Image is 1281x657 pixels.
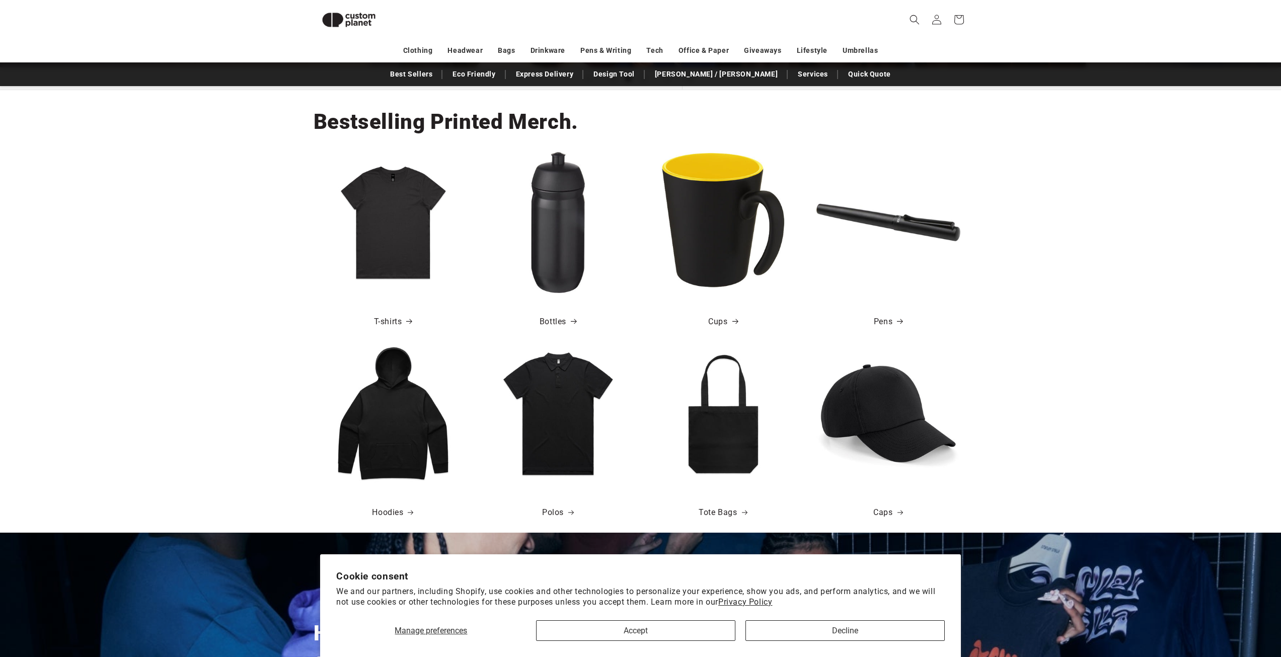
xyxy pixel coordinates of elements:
[708,315,737,329] a: Cups
[403,42,433,59] a: Clothing
[793,65,833,83] a: Services
[531,42,565,59] a: Drinkware
[1113,548,1281,657] iframe: Chat Widget
[486,151,630,295] img: HydroFlex™ 500 ml squeezy sport bottle
[374,315,412,329] a: T-shirts
[745,620,945,641] button: Decline
[903,9,926,31] summary: Search
[395,626,467,635] span: Manage preferences
[540,315,576,329] a: Bottles
[498,42,515,59] a: Bags
[744,42,781,59] a: Giveaways
[580,42,631,59] a: Pens & Writing
[588,65,640,83] a: Design Tool
[542,505,574,520] a: Polos
[372,505,413,520] a: Hoodies
[843,42,878,59] a: Umbrellas
[718,597,772,607] a: Privacy Policy
[447,42,483,59] a: Headwear
[843,65,896,83] a: Quick Quote
[336,620,525,641] button: Manage preferences
[385,65,437,83] a: Best Sellers
[650,65,783,83] a: [PERSON_NAME] / [PERSON_NAME]
[314,4,384,36] img: Custom Planet
[336,587,945,608] p: We and our partners, including Shopify, use cookies and other technologies to personalize your ex...
[873,505,902,520] a: Caps
[651,151,795,295] img: Oli 360 ml ceramic mug with handle
[679,42,729,59] a: Office & Paper
[874,315,902,329] a: Pens
[336,570,945,582] h2: Cookie consent
[797,42,827,59] a: Lifestyle
[511,65,579,83] a: Express Delivery
[699,505,747,520] a: Tote Bags
[447,65,500,83] a: Eco Friendly
[536,620,735,641] button: Accept
[646,42,663,59] a: Tech
[314,108,578,135] h2: Bestselling Printed Merch.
